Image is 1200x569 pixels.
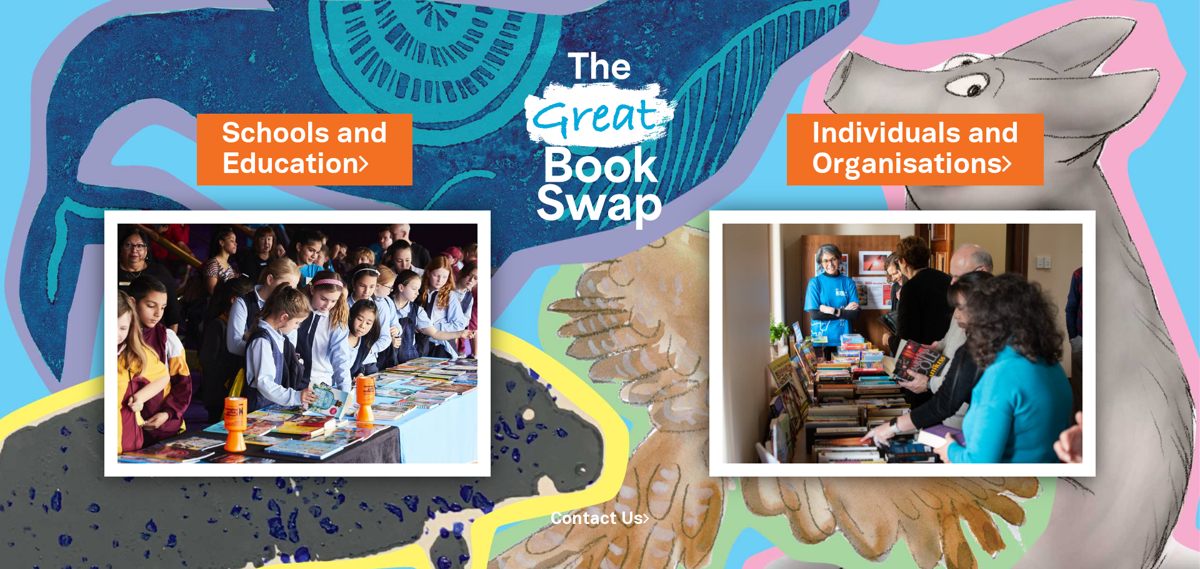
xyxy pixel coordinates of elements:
[509,15,691,255] img: Great Bookswap logo
[222,114,387,184] a: Schools andEducation
[709,210,1096,477] img: Individuals and Organisations
[551,512,649,527] a: Contact Us
[812,114,1019,184] a: Individuals andOrganisations
[104,210,491,477] img: Schools and Education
